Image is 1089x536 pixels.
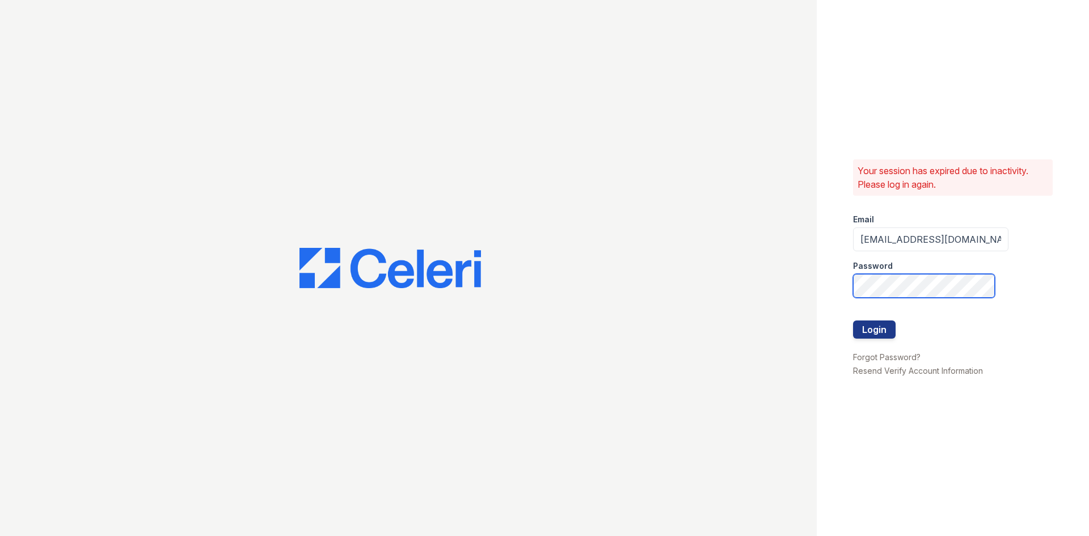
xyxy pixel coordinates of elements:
[853,260,893,272] label: Password
[853,214,874,225] label: Email
[299,248,481,289] img: CE_Logo_Blue-a8612792a0a2168367f1c8372b55b34899dd931a85d93a1a3d3e32e68fde9ad4.png
[858,164,1048,191] p: Your session has expired due to inactivity. Please log in again.
[853,320,896,339] button: Login
[853,352,921,362] a: Forgot Password?
[853,366,983,375] a: Resend Verify Account Information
